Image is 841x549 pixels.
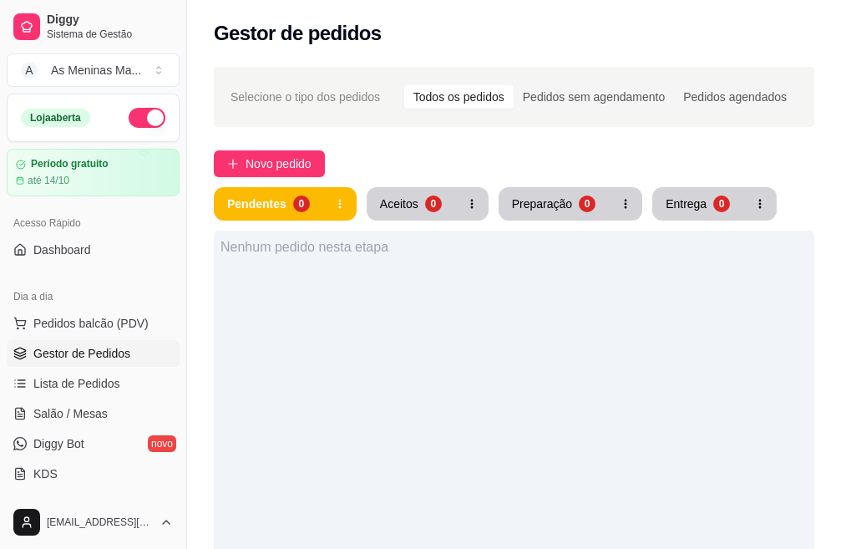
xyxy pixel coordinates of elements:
[7,460,180,487] a: KDS
[514,85,674,109] div: Pedidos sem agendamento
[21,109,90,127] div: Loja aberta
[7,340,180,367] a: Gestor de Pedidos
[220,237,808,257] div: Nenhum pedido nesta etapa
[7,502,180,542] button: [EMAIL_ADDRESS][DOMAIN_NAME]
[512,196,572,212] div: Preparação
[33,375,120,392] span: Lista de Pedidos
[652,187,743,221] button: Entrega0
[7,400,180,427] a: Salão / Mesas
[51,62,141,79] div: As Meninas Ma ...
[47,516,153,529] span: [EMAIL_ADDRESS][DOMAIN_NAME]
[28,174,69,187] article: até 14/10
[7,53,180,87] button: Select a team
[33,315,149,332] span: Pedidos balcão (PDV)
[425,196,442,212] div: 0
[7,7,180,47] a: DiggySistema de Gestão
[7,236,180,263] a: Dashboard
[33,405,108,422] span: Salão / Mesas
[33,345,130,362] span: Gestor de Pedidos
[231,88,380,106] span: Selecione o tipo dos pedidos
[33,435,84,452] span: Diggy Bot
[7,210,180,236] div: Acesso Rápido
[499,187,609,221] button: Preparação0
[129,108,165,128] button: Alterar Status
[713,196,730,212] div: 0
[7,370,180,397] a: Lista de Pedidos
[227,196,286,212] div: Pendentes
[7,430,180,457] a: Diggy Botnovo
[674,85,796,109] div: Pedidos agendados
[47,28,173,41] span: Sistema de Gestão
[404,85,514,109] div: Todos os pedidos
[7,310,180,337] button: Pedidos balcão (PDV)
[227,158,239,170] span: plus
[31,158,109,170] article: Período gratuito
[33,465,58,482] span: KDS
[7,149,180,196] a: Período gratuitoaté 14/10
[579,196,595,212] div: 0
[33,241,91,258] span: Dashboard
[21,62,38,79] span: A
[7,283,180,310] div: Dia a dia
[380,196,418,212] div: Aceitos
[666,196,707,212] div: Entrega
[367,187,455,221] button: Aceitos0
[214,150,325,177] button: Novo pedido
[47,13,173,28] span: Diggy
[214,20,382,47] h2: Gestor de pedidos
[293,196,310,212] div: 0
[246,155,312,173] span: Novo pedido
[214,187,323,221] button: Pendentes0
